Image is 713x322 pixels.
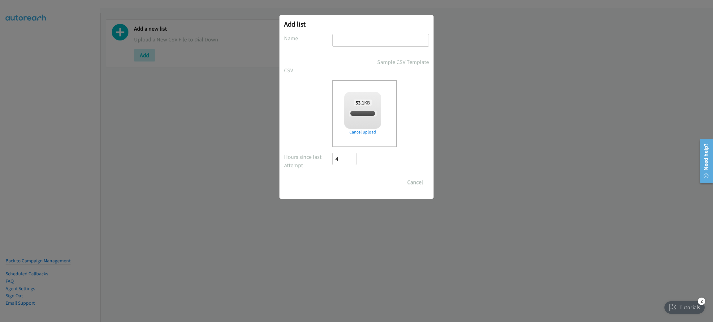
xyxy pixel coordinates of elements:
span: KB [354,100,372,106]
label: Name [284,34,332,42]
a: Sample CSV Template [377,58,429,66]
h2: Add list [284,20,429,28]
label: CSV [284,66,332,74]
iframe: Resource Center [695,136,713,185]
strong: 53.1 [356,100,364,106]
button: Cancel [401,176,429,189]
a: Cancel upload [344,129,381,135]
span: Netapp 3.5.csv [349,111,376,117]
label: Hours since last attempt [284,153,332,169]
iframe: Checklist [661,295,708,317]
